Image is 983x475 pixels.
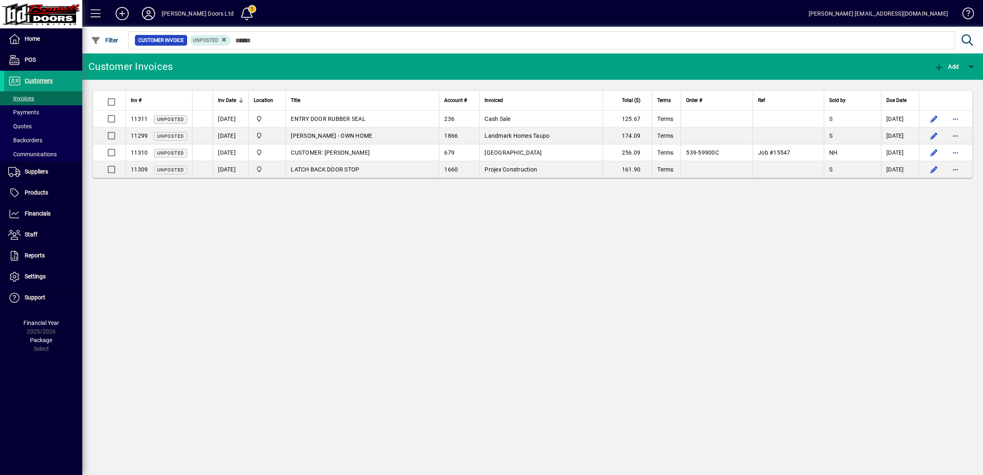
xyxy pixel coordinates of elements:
span: Title [291,96,300,105]
span: Settings [25,273,46,280]
span: Sold by [829,96,846,105]
td: [DATE] [881,111,919,127]
span: S [829,132,832,139]
span: Inv # [131,96,141,105]
span: 1866 [444,132,458,139]
span: POS [25,56,36,63]
button: Add [932,59,961,74]
span: Customer Invoice [138,36,184,44]
a: Reports [4,246,82,266]
td: 256.09 [603,144,652,161]
div: Customer Invoices [88,60,173,73]
span: Terms [657,132,673,139]
span: Unposted [157,151,184,156]
span: Landmark Homes Taupo [485,132,549,139]
span: Bennett Doors Ltd [254,114,281,123]
span: 1660 [444,166,458,173]
span: Location [254,96,273,105]
span: Bennett Doors Ltd [254,148,281,157]
mat-chip: Customer Invoice Status: Unposted [190,35,231,46]
span: Backorders [8,137,42,144]
span: Total ($) [622,96,640,105]
div: Ref [758,96,819,105]
span: Cash Sale [485,116,510,122]
span: Terms [657,116,673,122]
span: Suppliers [25,168,48,175]
span: Unposted [157,167,184,173]
span: S [829,166,832,173]
span: Job #15547 [758,149,791,156]
a: Invoices [4,91,82,105]
a: Quotes [4,119,82,133]
span: Unposted [157,134,184,139]
span: Financial Year [23,320,59,326]
td: [DATE] [213,161,248,178]
span: Invoices [8,95,34,102]
div: Invoiced [485,96,598,105]
div: [PERSON_NAME] [EMAIL_ADDRESS][DOMAIN_NAME] [809,7,948,20]
div: Total ($) [608,96,648,105]
span: [GEOGRAPHIC_DATA] [485,149,542,156]
span: 11299 [131,132,148,139]
a: Products [4,183,82,203]
td: [DATE] [881,161,919,178]
button: More options [949,146,962,159]
td: 125.67 [603,111,652,127]
button: More options [949,129,962,142]
span: Account # [444,96,467,105]
span: Order # [686,96,702,105]
span: CUSTOMER: [PERSON_NAME] [291,149,370,156]
span: Unposted [157,117,184,122]
div: [PERSON_NAME] Doors Ltd [162,7,234,20]
span: Projex Construction [485,166,537,173]
span: Package [30,337,52,343]
span: 236 [444,116,454,122]
a: Staff [4,225,82,245]
a: Knowledge Base [956,2,973,28]
span: Financials [25,210,51,217]
div: Inv # [131,96,187,105]
span: Inv Date [218,96,236,105]
div: Location [254,96,281,105]
span: Payments [8,109,39,116]
span: Reports [25,252,45,259]
span: Staff [25,231,37,238]
a: Settings [4,266,82,287]
span: 679 [444,149,454,156]
span: Unposted [193,37,218,43]
button: Edit [927,146,941,159]
td: [DATE] [213,144,248,161]
span: ENTRY DOOR RUBBER SEAL [291,116,366,122]
a: Backorders [4,133,82,147]
span: Communications [8,151,57,158]
span: LATCH BACK DOOR STOP [291,166,359,173]
button: Edit [927,112,941,125]
div: Inv Date [218,96,243,105]
span: 11310 [131,149,148,156]
span: Invoiced [485,96,503,105]
a: POS [4,50,82,70]
span: Bennett Doors Ltd [254,131,281,140]
a: Communications [4,147,82,161]
a: Financials [4,204,82,224]
span: Due Date [886,96,906,105]
button: Edit [927,163,941,176]
button: Filter [89,33,121,48]
span: Bennett Doors Ltd [254,165,281,174]
td: 161.90 [603,161,652,178]
span: 11311 [131,116,148,122]
td: [DATE] [881,127,919,144]
button: More options [949,163,962,176]
span: NH [829,149,838,156]
button: More options [949,112,962,125]
button: Add [109,6,135,21]
div: Due Date [886,96,914,105]
a: Support [4,287,82,308]
span: Terms [657,96,671,105]
span: Filter [91,37,118,44]
span: Home [25,35,40,42]
span: 11309 [131,166,148,173]
td: [DATE] [213,111,248,127]
span: [PERSON_NAME] - OWN HOME [291,132,372,139]
a: Home [4,29,82,49]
